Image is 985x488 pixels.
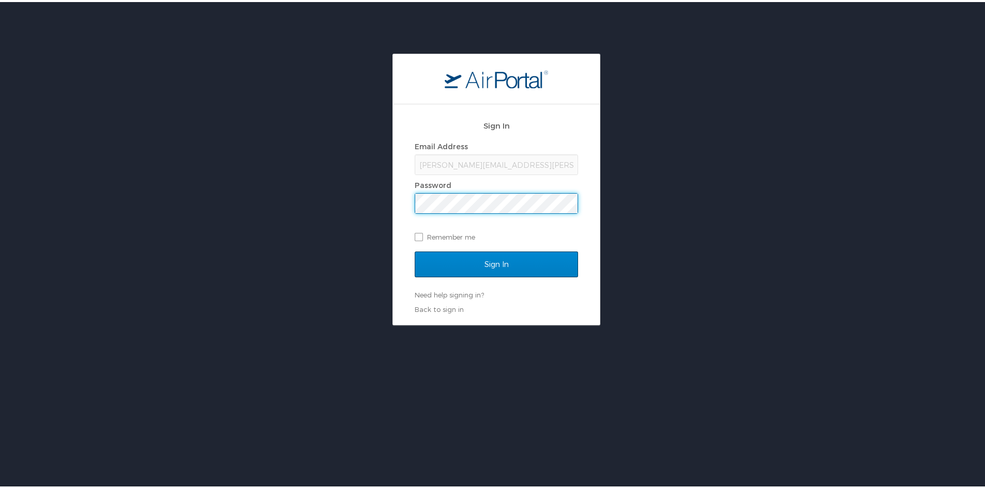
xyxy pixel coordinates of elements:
h2: Sign In [415,118,578,130]
a: Need help signing in? [415,289,484,297]
label: Remember me [415,227,578,243]
label: Password [415,179,451,187]
input: Sign In [415,249,578,275]
a: Back to sign in [415,303,464,311]
label: Email Address [415,140,468,149]
img: logo [445,68,548,86]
